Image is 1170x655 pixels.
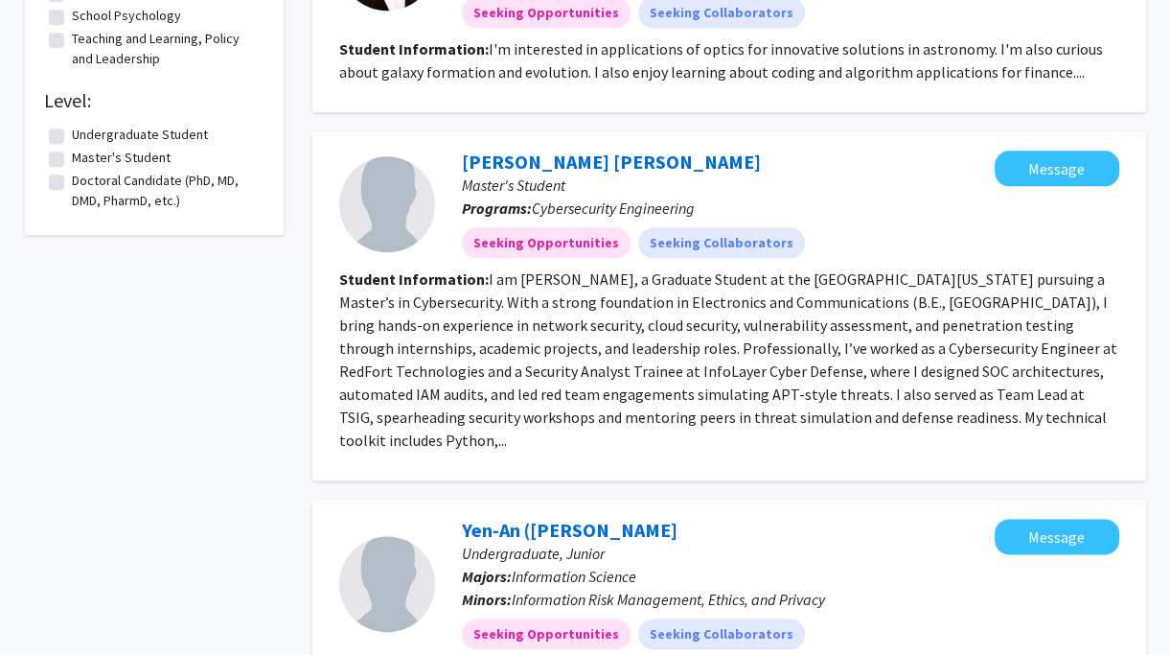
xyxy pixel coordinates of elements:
button: Message Mohammed Emad Sultan Siddiqi [995,151,1119,186]
label: Teaching and Learning, Policy and Leadership [72,29,260,69]
b: Majors: [462,567,512,586]
label: Master's Student [72,148,171,168]
mat-chip: Seeking Collaborators [638,227,805,258]
a: [PERSON_NAME] [PERSON_NAME] [462,150,761,174]
b: Programs: [462,199,532,218]
b: Student Information: [339,39,489,58]
mat-chip: Seeking Opportunities [462,619,631,649]
h2: Level: [44,89,264,112]
b: Student Information: [339,269,489,289]
button: Message Yen-An (Andrew) Lu [995,519,1119,554]
label: School Psychology [72,6,181,26]
span: Undergraduate, Junior [462,544,605,563]
label: Doctoral Candidate (PhD, MD, DMD, PharmD, etc.) [72,171,260,211]
fg-read-more: I am [PERSON_NAME], a Graduate Student at the [GEOGRAPHIC_DATA][US_STATE] pursuing a Master’s in ... [339,269,1117,450]
span: Information Risk Management, Ethics, and Privacy [512,590,825,609]
b: Minors: [462,590,512,609]
fg-read-more: I'm interested in applications of optics for innovative solutions in astronomy. I'm also curious ... [339,39,1103,82]
a: Yen-An ([PERSON_NAME] [462,518,677,542]
mat-chip: Seeking Collaborators [638,619,805,649]
span: Information Science [512,567,636,586]
span: Master's Student [462,175,565,195]
mat-chip: Seeking Opportunities [462,227,631,258]
iframe: Chat [14,569,81,641]
label: Undergraduate Student [72,125,208,145]
span: Cybersecurity Engineering [532,199,695,218]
